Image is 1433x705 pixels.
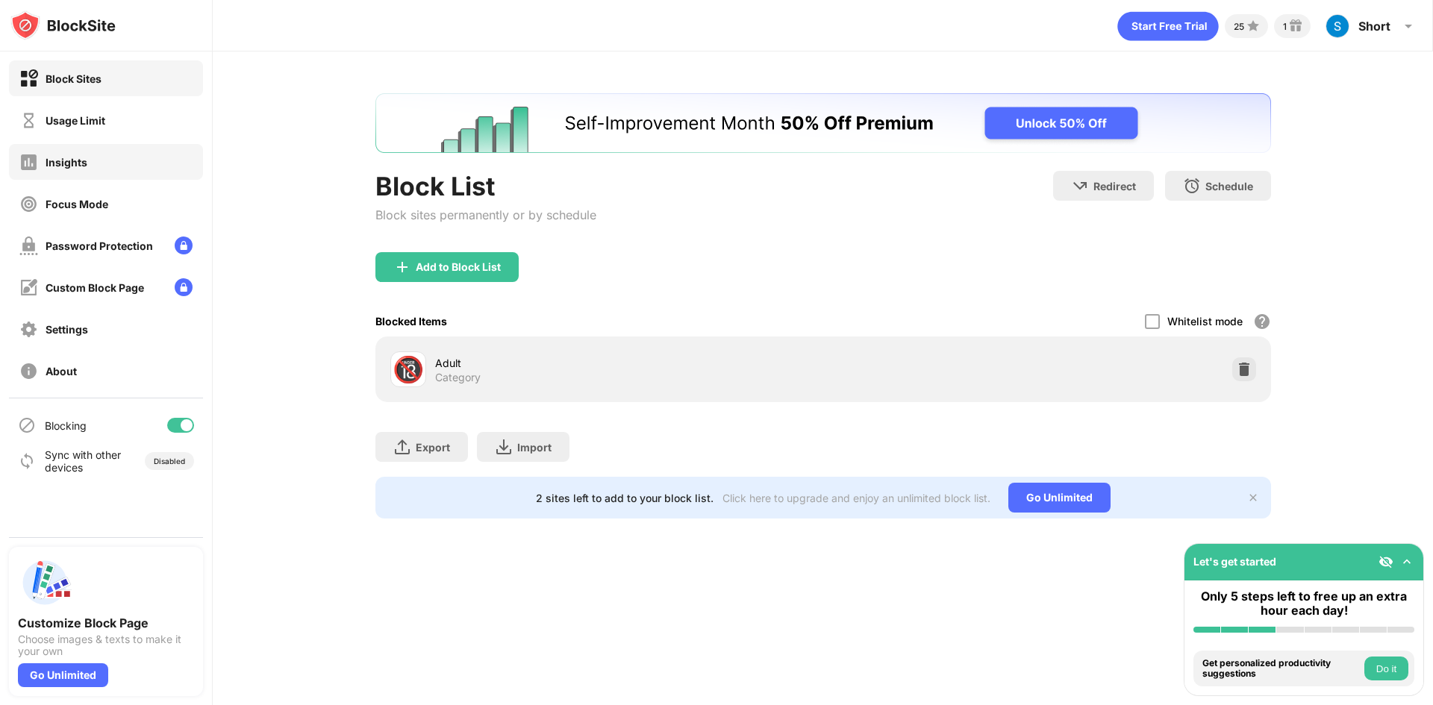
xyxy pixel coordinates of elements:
[18,452,36,470] img: sync-icon.svg
[45,448,122,474] div: Sync with other devices
[46,156,87,169] div: Insights
[722,492,990,504] div: Click here to upgrade and enjoy an unlimited block list.
[19,362,38,380] img: about-off.svg
[375,207,596,222] div: Block sites permanently or by schedule
[1358,19,1390,34] div: Short
[517,441,552,454] div: Import
[46,365,77,377] div: About
[19,111,38,130] img: time-usage-off.svg
[1326,14,1349,38] img: ACg8ocJnjPrwQsFPrgqH2fVLABHslzuE65fDkd5IWdBFBWMLZQBlSg=s96-c
[18,556,72,610] img: push-custom-page.svg
[375,171,596,201] div: Block List
[1399,554,1414,569] img: omni-setup-toggle.svg
[45,419,87,432] div: Blocking
[1093,180,1136,192] div: Redirect
[1205,180,1253,192] div: Schedule
[175,278,193,296] img: lock-menu.svg
[154,457,185,466] div: Disabled
[19,69,38,88] img: block-on.svg
[19,320,38,339] img: settings-off.svg
[46,114,105,127] div: Usage Limit
[46,323,88,336] div: Settings
[19,278,38,297] img: customize-block-page-off.svg
[46,239,153,252] div: Password Protection
[435,355,823,371] div: Adult
[1117,11,1219,41] div: animation
[536,492,714,504] div: 2 sites left to add to your block list.
[18,663,108,687] div: Go Unlimited
[18,633,194,657] div: Choose images & texts to make it your own
[375,93,1271,153] iframe: Banner
[19,153,38,172] img: insights-off.svg
[46,198,108,210] div: Focus Mode
[19,195,38,213] img: focus-off.svg
[1234,21,1244,32] div: 25
[1193,555,1276,568] div: Let's get started
[1247,492,1259,504] img: x-button.svg
[375,315,447,328] div: Blocked Items
[393,354,424,385] div: 🔞
[1202,658,1361,680] div: Get personalized productivity suggestions
[10,10,116,40] img: logo-blocksite.svg
[46,72,102,85] div: Block Sites
[1364,657,1408,680] button: Do it
[435,371,481,384] div: Category
[18,416,36,434] img: blocking-icon.svg
[416,261,501,273] div: Add to Block List
[1379,554,1393,569] img: eye-not-visible.svg
[1287,17,1305,35] img: reward-small.svg
[1244,17,1262,35] img: points-small.svg
[46,281,144,294] div: Custom Block Page
[1283,21,1287,32] div: 1
[1193,589,1414,618] div: Only 5 steps left to free up an extra hour each day!
[18,615,194,630] div: Customize Block Page
[1008,483,1111,513] div: Go Unlimited
[19,236,38,255] img: password-protection-off.svg
[1167,315,1243,328] div: Whitelist mode
[416,441,450,454] div: Export
[175,236,193,254] img: lock-menu.svg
